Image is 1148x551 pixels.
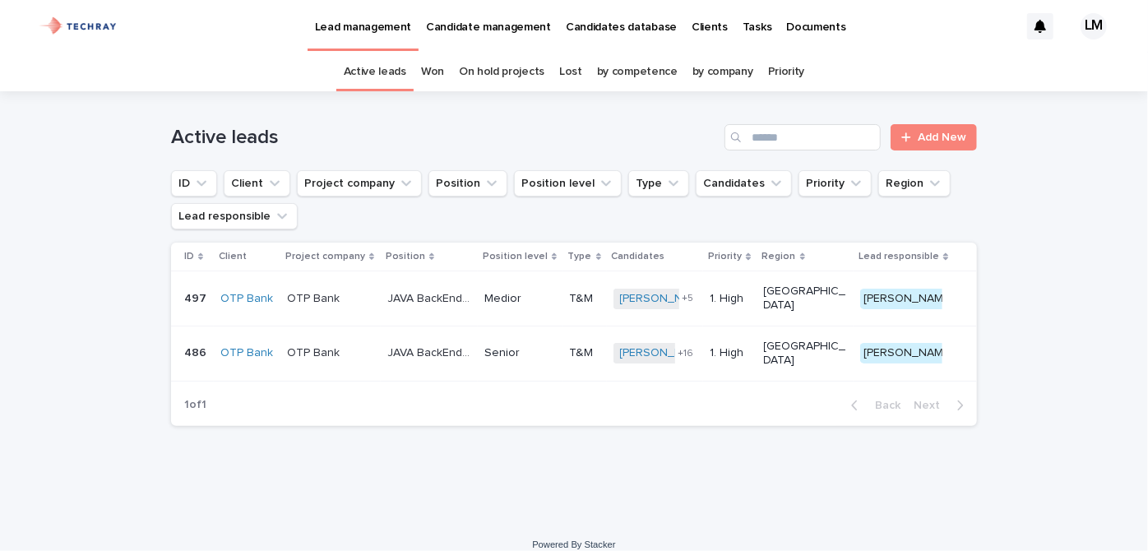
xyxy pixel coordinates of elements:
[710,346,750,360] p: 1. High
[764,340,846,368] p: [GEOGRAPHIC_DATA]
[597,53,678,91] a: by competence
[428,170,507,197] button: Position
[620,292,726,306] a: [PERSON_NAME] (2)
[171,326,977,381] tr: 486486 OTP Bank OTP BankOTP Bank JAVA BackEnd seniorJAVA BackEnd senior SeniorT&M[PERSON_NAME] +1...
[171,203,298,229] button: Lead responsible
[570,346,600,360] p: T&M
[297,170,422,197] button: Project company
[387,289,473,306] p: JAVA BackEnd fejlesztő medior
[860,289,956,309] div: [PERSON_NAME]
[224,170,290,197] button: Client
[287,343,343,360] p: OTP Bank
[532,539,615,549] a: Powered By Stacker
[628,170,689,197] button: Type
[219,248,247,266] p: Client
[285,248,365,266] p: Project company
[838,398,907,413] button: Back
[683,294,694,303] span: + 5
[878,170,951,197] button: Region
[620,346,710,360] a: [PERSON_NAME]
[184,248,194,266] p: ID
[220,292,273,306] a: OTP Bank
[171,271,977,326] tr: 497497 OTP Bank OTP BankOTP Bank JAVA BackEnd fejlesztő mediorJAVA BackEnd fejlesztő medior Medio...
[907,398,977,413] button: Next
[484,292,557,306] p: Medior
[344,53,406,91] a: Active leads
[1081,13,1107,39] div: LM
[287,289,343,306] p: OTP Bank
[692,53,753,91] a: by company
[918,132,966,143] span: Add New
[387,343,473,360] p: JAVA BackEnd senior
[421,53,444,91] a: Won
[678,349,694,359] span: + 16
[696,170,792,197] button: Candidates
[484,346,557,360] p: Senior
[171,385,220,425] p: 1 of 1
[171,126,718,150] h1: Active leads
[171,170,217,197] button: ID
[865,400,900,411] span: Back
[459,53,544,91] a: On hold projects
[514,170,622,197] button: Position level
[914,400,950,411] span: Next
[386,248,425,266] p: Position
[724,124,881,150] input: Search
[764,285,846,313] p: [GEOGRAPHIC_DATA]
[559,53,582,91] a: Lost
[612,248,665,266] p: Candidates
[708,248,742,266] p: Priority
[184,343,210,360] p: 486
[859,248,939,266] p: Lead responsible
[891,124,977,150] a: Add New
[710,292,750,306] p: 1. High
[570,292,600,306] p: T&M
[220,346,273,360] a: OTP Bank
[33,10,124,43] img: xG6Muz3VQV2JDbePcW7p
[799,170,872,197] button: Priority
[860,343,956,363] div: [PERSON_NAME]
[762,248,796,266] p: Region
[768,53,805,91] a: Priority
[568,248,592,266] p: Type
[483,248,548,266] p: Position level
[184,289,210,306] p: 497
